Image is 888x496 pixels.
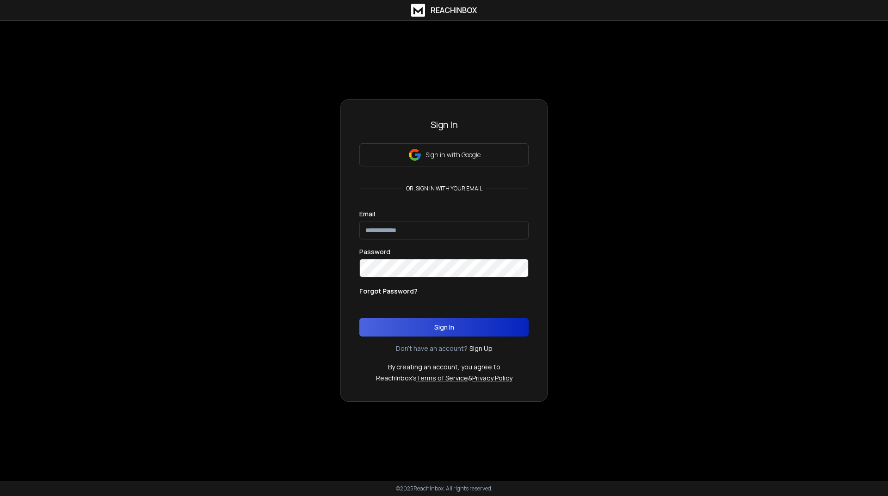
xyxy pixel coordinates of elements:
[359,118,529,131] h3: Sign In
[359,143,529,166] button: Sign in with Google
[388,362,500,372] p: By creating an account, you agree to
[359,211,375,217] label: Email
[359,249,390,255] label: Password
[411,4,477,17] a: ReachInbox
[402,185,486,192] p: or, sign in with your email
[416,374,468,382] a: Terms of Service
[411,4,425,17] img: logo
[359,318,529,337] button: Sign In
[376,374,512,383] p: ReachInbox's &
[472,374,512,382] a: Privacy Policy
[359,287,418,296] p: Forgot Password?
[396,344,468,353] p: Don't have an account?
[431,5,477,16] h1: ReachInbox
[469,344,493,353] a: Sign Up
[396,485,493,492] p: © 2025 Reachinbox. All rights reserved.
[425,150,481,159] p: Sign in with Google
